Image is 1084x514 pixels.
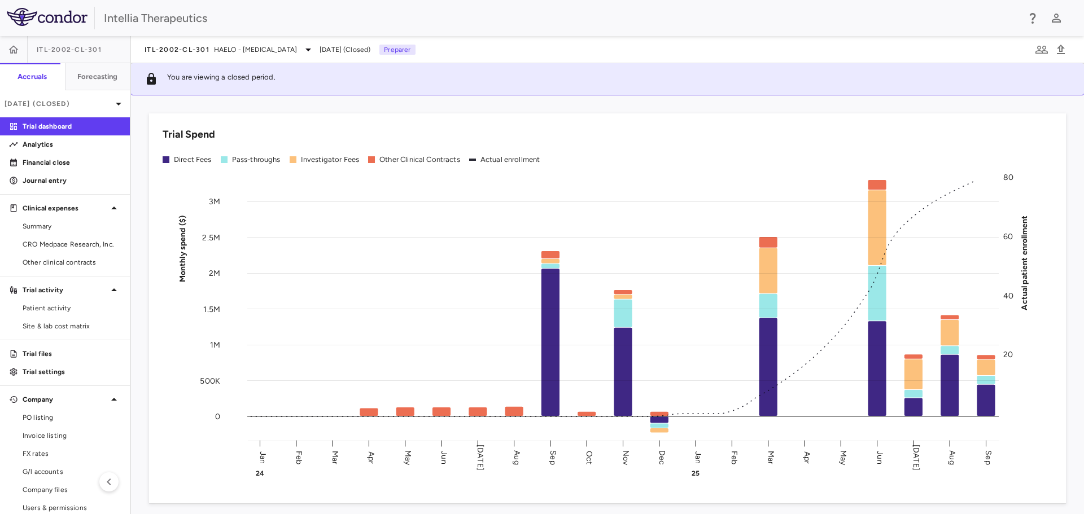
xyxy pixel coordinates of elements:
text: Jan [258,451,268,463]
p: [DATE] (Closed) [5,99,112,109]
p: Journal entry [23,175,121,186]
p: Trial settings [23,367,121,377]
span: HAELO - [MEDICAL_DATA] [214,45,297,55]
text: Mar [766,450,776,464]
div: Other Clinical Contracts [379,155,460,165]
span: Site & lab cost matrix [23,321,121,331]
img: logo-full-BYUhSk78.svg [7,8,88,26]
text: May [838,450,848,465]
h6: Accruals [18,72,47,82]
span: [DATE] (Closed) [320,45,370,55]
span: PO listing [23,412,121,423]
tspan: 0 [215,412,220,421]
div: Investigator Fees [301,155,360,165]
text: [DATE] [911,445,921,471]
tspan: 3M [209,197,220,207]
div: Direct Fees [174,155,212,165]
span: ITL-2002-CL-301 [145,45,209,54]
text: Aug [512,450,522,464]
text: May [403,450,413,465]
tspan: Actual patient enrollment [1020,215,1029,310]
text: Mar [330,450,340,464]
tspan: 80 [1003,173,1013,182]
text: [DATE] [475,445,485,471]
div: Actual enrollment [480,155,540,165]
p: Trial activity [23,285,107,295]
text: Feb [294,450,304,464]
text: Jan [693,451,703,463]
tspan: 2.5M [202,232,220,242]
span: Users & permissions [23,503,121,513]
p: Preparer [379,45,415,55]
span: FX rates [23,449,121,459]
span: Patient activity [23,303,121,313]
text: Aug [947,450,957,464]
span: Other clinical contracts [23,257,121,267]
text: Sep [984,450,993,464]
div: Intellia Therapeutics [104,10,1019,27]
div: Pass-throughs [232,155,281,165]
tspan: 1M [210,340,220,350]
tspan: 40 [1003,291,1013,300]
p: Trial files [23,349,121,359]
p: Financial close [23,157,121,168]
span: G/l accounts [23,467,121,477]
text: Oct [584,450,594,464]
h6: Trial Spend [163,127,215,142]
span: CRO Medpace Research, Inc. [23,239,121,249]
text: Apr [802,451,812,463]
p: Company [23,394,107,405]
tspan: Monthly spend ($) [178,215,187,282]
tspan: 20 [1003,350,1013,359]
text: Nov [621,450,631,465]
span: Summary [23,221,121,231]
text: 25 [692,469,700,477]
text: Sep [548,450,558,464]
tspan: 1.5M [203,304,220,314]
p: Analytics [23,139,121,150]
text: Apr [366,451,376,463]
span: Invoice listing [23,430,121,441]
span: Company files [23,485,121,495]
text: Jun [875,451,885,464]
tspan: 2M [209,269,220,278]
tspan: 60 [1003,231,1013,241]
text: Jun [439,451,449,464]
h6: Forecasting [77,72,118,82]
p: Clinical expenses [23,203,107,213]
text: 24 [256,469,264,477]
text: Feb [729,450,739,464]
text: Dec [657,450,667,464]
span: ITL-2002-CL-301 [37,45,102,54]
p: You are viewing a closed period. [167,72,276,86]
p: Trial dashboard [23,121,121,131]
tspan: 500K [200,376,220,385]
